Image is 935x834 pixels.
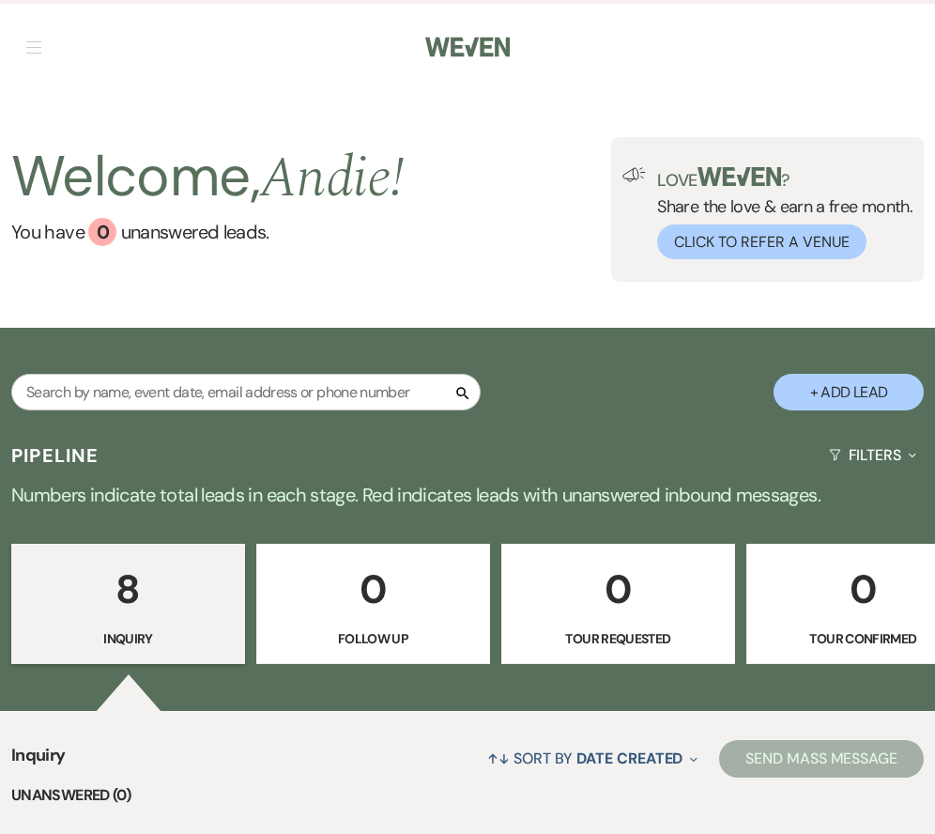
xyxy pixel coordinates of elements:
p: Love ? [657,167,912,189]
button: Click to Refer a Venue [657,224,866,259]
a: 0Follow Up [256,544,490,664]
div: Share the love & earn a free month. [646,167,912,259]
p: 0 [513,558,723,621]
a: 8Inquiry [11,544,245,664]
img: loud-speaker-illustration.svg [622,167,646,182]
span: Andie ! [260,135,404,222]
a: 0Tour Requested [501,544,735,664]
span: Inquiry [11,743,66,783]
p: 0 [268,558,478,621]
a: You have 0 unanswered leads. [11,218,404,246]
h2: Welcome, [11,137,404,218]
p: 8 [23,558,233,621]
img: weven-logo-green.svg [697,167,781,186]
h3: Pipeline [11,442,100,469]
p: Inquiry [23,628,233,649]
button: + Add Lead [774,374,924,410]
p: Follow Up [268,628,478,649]
div: 0 [88,218,116,246]
li: Unanswered (0) [11,783,924,808]
button: Sort By Date Created [480,734,705,783]
button: Filters [821,430,924,480]
span: Date Created [576,749,682,768]
input: Search by name, event date, email address or phone number [11,374,481,410]
p: Tour Requested [513,628,723,649]
button: Send Mass Message [719,740,924,778]
img: Weven Logo [425,27,510,67]
span: ↑↓ [487,749,510,768]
